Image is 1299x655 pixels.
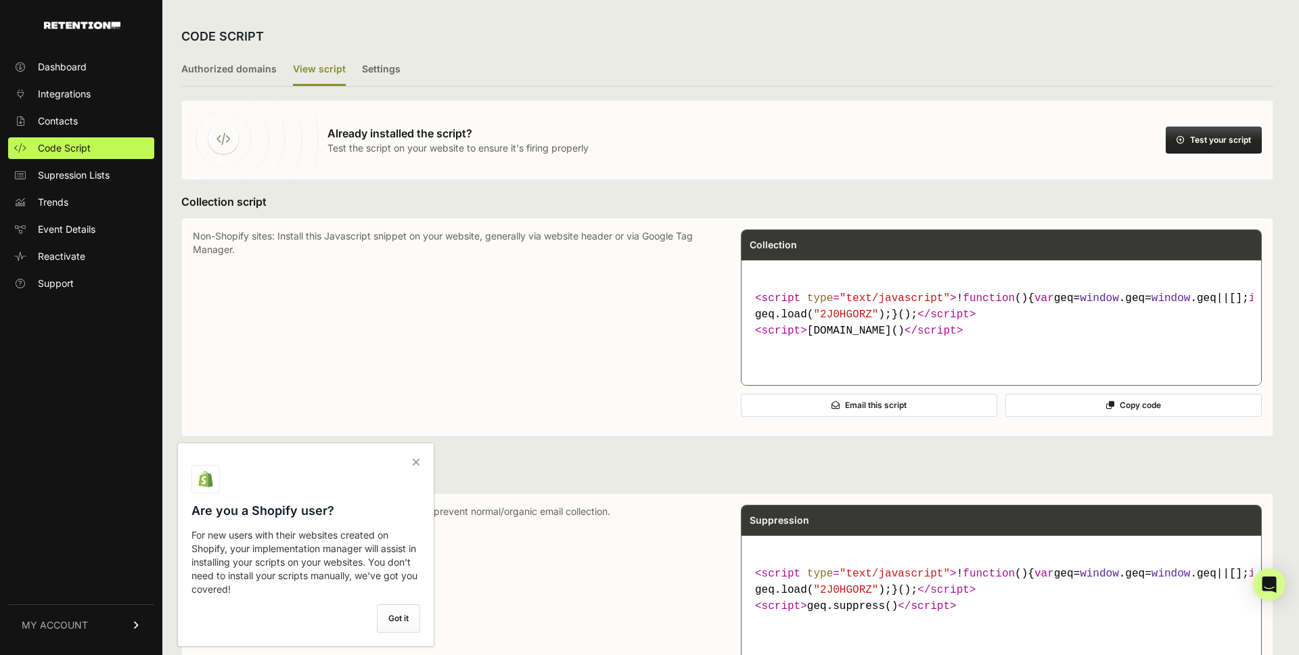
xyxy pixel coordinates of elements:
label: Settings [362,54,401,86]
a: Support [8,273,154,294]
span: window [1152,568,1191,580]
a: Reactivate [8,246,154,267]
span: type [807,292,833,304]
span: if [1249,292,1262,304]
span: Supression Lists [38,168,110,182]
span: "text/javascript" [840,292,950,304]
span: Code Script [38,141,91,155]
span: script [762,568,801,580]
a: Dashboard [8,56,154,78]
h3: Suppression script [181,469,1273,485]
a: Code Script [8,137,154,159]
span: Reactivate [38,250,85,263]
span: window [1080,568,1119,580]
h3: Collection script [181,194,1273,210]
span: Event Details [38,223,95,236]
span: </ > [917,584,976,596]
a: Trends [8,191,154,213]
span: function [963,568,1015,580]
a: Supression Lists [8,164,154,186]
label: Got it [377,604,420,633]
label: Authorized domains [181,54,277,86]
span: script [917,325,957,337]
h3: Already installed the script? [327,125,589,141]
span: var [1034,568,1054,580]
span: "2J0HGORZ" [813,584,878,596]
span: script [911,600,950,612]
div: Open Intercom Messenger [1253,568,1285,601]
p: Test the script on your website to ensure it's firing properly [327,141,589,155]
img: Retention.com [44,22,120,29]
span: function [963,292,1015,304]
span: < = > [755,292,957,304]
span: ( ) [963,292,1028,304]
div: Suppression [742,505,1261,535]
span: "2J0HGORZ" [813,309,878,321]
span: Dashboard [38,60,87,74]
img: Shopify [198,471,214,487]
span: "text/javascript" [840,568,950,580]
code: [DOMAIN_NAME]() [750,285,1253,344]
span: Integrations [38,87,91,101]
span: script [930,584,970,596]
button: Email this script [741,394,997,417]
span: MY ACCOUNT [22,618,88,632]
span: ( ) [963,568,1028,580]
p: For new users with their websites created on Shopify, your implementation manager will assist in ... [191,528,420,596]
a: Event Details [8,219,154,240]
span: var [1034,292,1054,304]
code: geq.suppress() [750,560,1253,620]
span: </ > [905,325,963,337]
a: Integrations [8,83,154,105]
span: < = > [755,568,957,580]
span: script [762,292,801,304]
p: Non-Shopify sites: Install this Javascript snippet on your website, generally via website header ... [193,229,714,425]
span: < > [755,600,807,612]
div: Collection [742,230,1261,260]
span: window [1152,292,1191,304]
span: script [762,325,801,337]
h3: Are you a Shopify user? [191,501,420,520]
span: </ > [917,309,976,321]
a: Contacts [8,110,154,132]
span: window [1080,292,1119,304]
button: Copy code [1005,394,1262,417]
span: < > [755,325,807,337]
label: View script [293,54,346,86]
span: script [762,600,801,612]
span: Trends [38,196,68,209]
span: Contacts [38,114,78,128]
h2: CODE SCRIPT [181,27,264,46]
span: </ > [898,600,956,612]
span: script [930,309,970,321]
span: type [807,568,833,580]
span: Support [38,277,74,290]
span: if [1249,568,1262,580]
button: Test your script [1166,127,1262,154]
a: MY ACCOUNT [8,604,154,646]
